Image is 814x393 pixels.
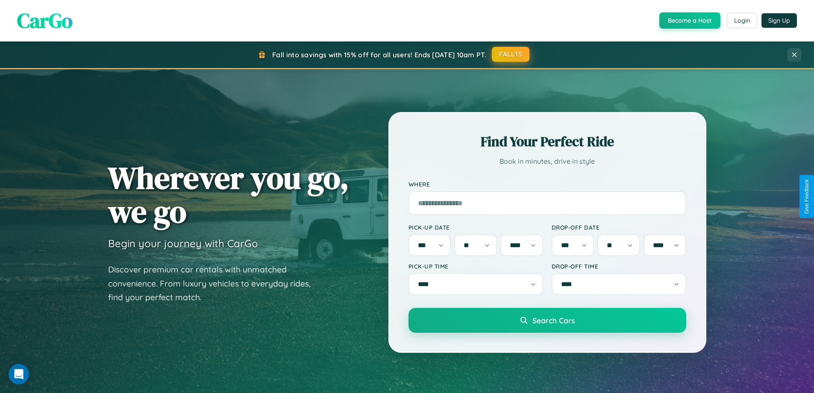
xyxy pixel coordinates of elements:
span: Search Cars [532,316,575,325]
button: FALL15 [492,47,529,62]
button: Become a Host [659,12,720,29]
p: Book in minutes, drive in style [408,155,686,168]
h1: Wherever you go, we go [108,161,349,228]
label: Where [408,180,686,188]
h3: Begin your journey with CarGo [108,237,258,250]
label: Pick-up Date [408,224,543,231]
button: Search Cars [408,308,686,333]
button: Sign Up [761,13,797,28]
h2: Find Your Perfect Ride [408,132,686,151]
div: Give Feedback [804,179,810,214]
span: Fall into savings with 15% off for all users! Ends [DATE] 10am PT. [272,50,486,59]
span: CarGo [17,6,73,35]
p: Discover premium car rentals with unmatched convenience. From luxury vehicles to everyday rides, ... [108,263,322,304]
label: Drop-off Time [552,263,686,270]
div: Open Intercom Messenger [9,364,29,384]
label: Pick-up Time [408,263,543,270]
label: Drop-off Date [552,224,686,231]
button: Login [727,13,757,28]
